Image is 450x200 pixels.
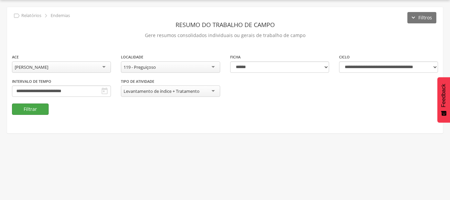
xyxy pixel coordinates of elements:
[12,104,49,115] button: Filtrar
[15,64,48,70] div: [PERSON_NAME]
[230,54,240,60] label: Ficha
[12,19,438,31] header: Resumo do Trabalho de Campo
[51,13,70,18] p: Endemias
[12,79,51,84] label: Intervalo de Tempo
[124,88,200,94] div: Levantamento de índice + Tratamento
[101,87,109,95] i: 
[121,79,154,84] label: Tipo de Atividade
[12,31,438,40] p: Gere resumos consolidados individuais ou gerais de trabalho de campo
[42,12,50,19] i: 
[21,13,41,18] p: Relatórios
[407,12,436,23] button: Filtros
[437,77,450,123] button: Feedback - Mostrar pesquisa
[441,84,447,107] span: Feedback
[121,54,143,60] label: Localidade
[12,54,19,60] label: ACE
[13,12,20,19] i: 
[339,54,350,60] label: Ciclo
[124,64,156,70] div: 119 - Preguiçoso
